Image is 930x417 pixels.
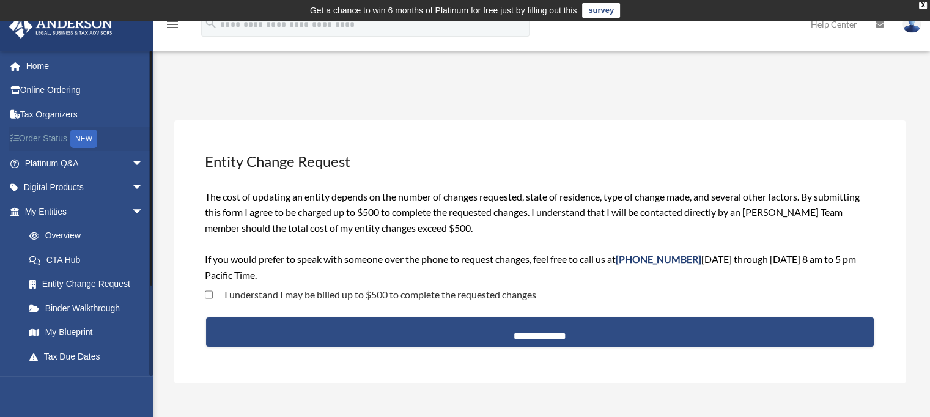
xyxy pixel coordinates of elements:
[919,2,927,9] div: close
[6,15,116,39] img: Anderson Advisors Platinum Portal
[310,3,577,18] div: Get a chance to win 6 months of Platinum for free just by filling out this
[165,21,180,32] a: menu
[213,290,536,300] label: I understand I may be billed up to $500 to complete the requested changes
[204,150,876,173] h3: Entity Change Request
[9,199,162,224] a: My Entitiesarrow_drop_down
[9,369,162,393] a: My [PERSON_NAME] Teamarrow_drop_down
[70,130,97,148] div: NEW
[131,369,156,394] span: arrow_drop_down
[131,199,156,224] span: arrow_drop_down
[9,102,162,127] a: Tax Organizers
[9,78,162,103] a: Online Ordering
[9,175,162,200] a: Digital Productsarrow_drop_down
[17,344,162,369] a: Tax Due Dates
[204,17,218,30] i: search
[9,127,162,152] a: Order StatusNEW
[131,175,156,201] span: arrow_drop_down
[9,151,162,175] a: Platinum Q&Aarrow_drop_down
[17,224,162,248] a: Overview
[17,296,162,320] a: Binder Walkthrough
[17,320,162,345] a: My Blueprint
[902,15,921,33] img: User Pic
[9,54,162,78] a: Home
[17,248,162,272] a: CTA Hub
[616,253,701,265] span: [PHONE_NUMBER]
[131,151,156,176] span: arrow_drop_down
[205,191,860,281] span: The cost of updating an entity depends on the number of changes requested, state of residence, ty...
[17,272,156,297] a: Entity Change Request
[165,17,180,32] i: menu
[582,3,620,18] a: survey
